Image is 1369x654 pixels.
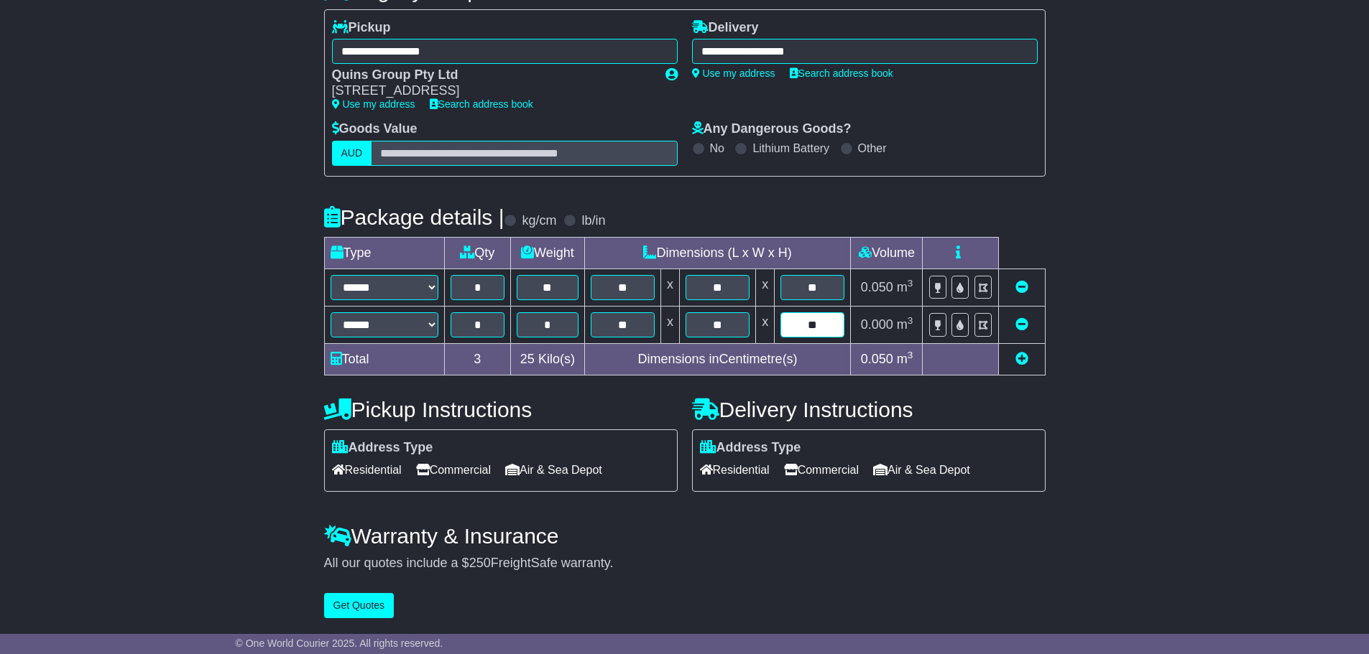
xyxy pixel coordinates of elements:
a: Search address book [790,67,893,79]
a: Search address book [430,98,533,110]
label: lb/in [581,213,605,229]
label: Address Type [332,440,433,456]
td: Total [324,343,444,375]
span: Residential [332,459,402,481]
a: Use my address [332,98,415,110]
h4: Pickup Instructions [324,398,678,421]
label: Pickup [332,20,391,36]
button: Get Quotes [324,593,395,618]
h4: Package details | [324,205,504,229]
td: Kilo(s) [511,343,585,375]
td: Type [324,237,444,268]
span: Commercial [784,459,859,481]
label: Address Type [700,440,801,456]
label: kg/cm [522,213,556,229]
span: Residential [700,459,770,481]
td: Dimensions (L x W x H) [584,237,851,268]
h4: Warranty & Insurance [324,524,1046,548]
span: Air & Sea Depot [873,459,970,481]
a: Add new item [1015,352,1028,366]
sup: 3 [908,315,913,326]
td: Dimensions in Centimetre(s) [584,343,851,375]
span: 25 [520,352,535,366]
td: 3 [444,343,511,375]
td: x [660,306,679,343]
div: [STREET_ADDRESS] [332,83,651,99]
span: m [897,280,913,294]
td: x [756,268,775,306]
span: © One World Courier 2025. All rights reserved. [236,637,443,649]
span: 250 [469,556,491,570]
label: Delivery [692,20,759,36]
td: Qty [444,237,511,268]
a: Use my address [692,67,775,79]
span: Commercial [416,459,491,481]
label: Goods Value [332,121,418,137]
span: Air & Sea Depot [505,459,602,481]
a: Remove this item [1015,317,1028,332]
span: m [897,352,913,366]
label: Lithium Battery [752,141,829,155]
label: Other [858,141,887,155]
td: Weight [511,237,585,268]
td: x [756,306,775,343]
span: m [897,317,913,332]
sup: 3 [908,350,913,360]
span: 0.050 [861,352,893,366]
label: Any Dangerous Goods? [692,121,852,137]
div: Quins Group Pty Ltd [332,67,651,83]
label: No [710,141,724,155]
span: 0.000 [861,317,893,332]
td: Volume [851,237,923,268]
td: x [660,268,679,306]
label: AUD [332,141,372,166]
div: All our quotes include a $ FreightSafe warranty. [324,556,1046,571]
h4: Delivery Instructions [692,398,1046,421]
span: 0.050 [861,280,893,294]
sup: 3 [908,278,913,289]
a: Remove this item [1015,280,1028,294]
